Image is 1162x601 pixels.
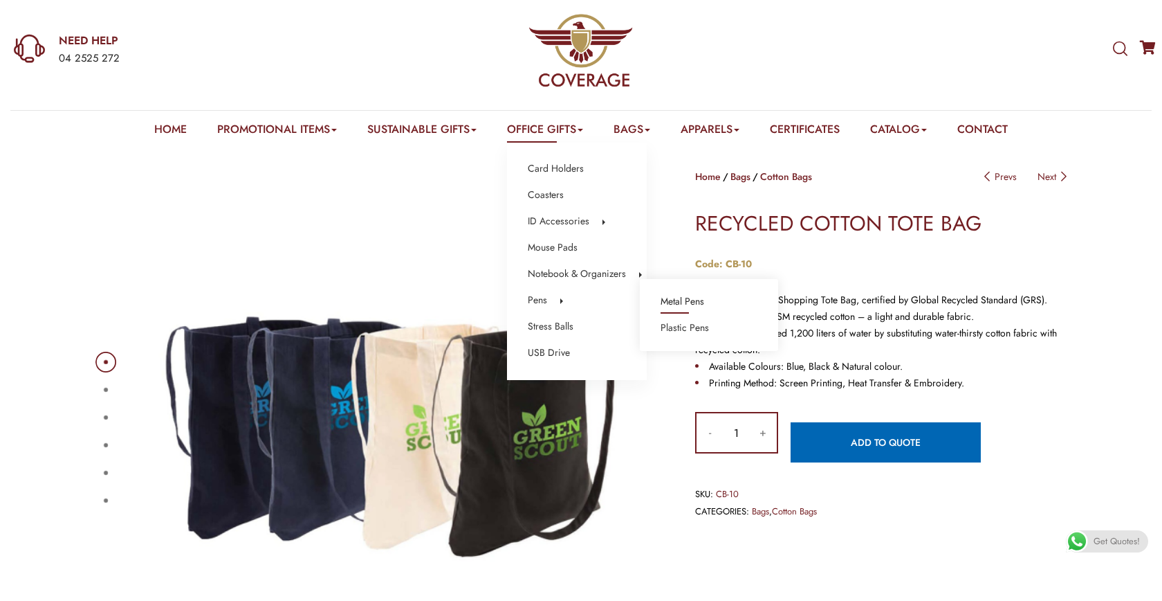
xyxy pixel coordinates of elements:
a: Certificates [770,121,840,143]
button: 6 of 6 [104,499,108,503]
a: Metal Pens [661,293,704,311]
span: Get Quotes! [1094,530,1140,553]
span: Made with 140GSM recycled cotton – a light and durable fabric. [709,310,974,323]
a: Mouse Pads [528,239,578,257]
span: CB-10 [716,487,739,501]
button: 5 of 6 [104,471,108,475]
a: Apparels [681,121,739,143]
button: 4 of 6 [104,443,108,447]
span: SKU: [695,487,713,501]
a: Catalog [870,121,927,143]
span: Recycled Cotton Shopping Tote Bag, certified by Global Recycled Standard (GRS). [709,293,1047,307]
a: Plastic Pens [661,319,709,337]
a: Notebook & Organizers [528,265,626,283]
span: Next [1037,170,1056,183]
a: Promotional Items [217,121,337,143]
a: Home [695,170,721,183]
a: Office Gifts [507,121,583,143]
nav: Posts [982,168,1069,185]
a: Cotton Bags [772,505,817,518]
a: Bags [614,121,650,143]
input: Product quantity [724,413,749,452]
h1: RECYCLED COTTON TOTE BAG​ [695,209,1069,238]
a: USB Drive [528,344,570,362]
a: Card Holders [528,160,584,178]
input: + [749,413,777,452]
a: Cotton Bags [760,170,812,183]
span: Available Colours: Blue, Black & Natural colour. [709,359,903,373]
a: Next [1037,170,1069,183]
a: Stress Balls [528,318,573,336]
a: Pens [528,291,547,310]
a: Contact [957,121,1008,143]
div: 04 2525 272 [59,50,380,68]
a: Home [154,121,187,143]
span: Categories: [695,505,749,518]
a: NEED HELP [59,33,380,48]
a: Coasters [528,186,564,204]
a: Add to quote [791,422,981,463]
input: - [697,413,724,452]
span: Printing Method: Screen Printing, Heat Transfer & Embroidery. [709,376,964,390]
span: This bag has saved 1,200 liters of water by substituting water-thirsty cotton fabric with recycle... [695,326,1057,357]
button: 3 of 6 [104,415,108,420]
a: ID Accessories [528,213,589,231]
a: Sustainable Gifts [367,121,477,143]
a: Bags [752,505,769,518]
button: 2 of 6 [104,388,108,392]
a: Bags [730,170,750,183]
a: Prevs [982,170,1017,183]
strong: Code: CB-10 [695,257,752,271]
button: 1 of 6 [104,360,108,364]
span: Prevs [995,170,1017,183]
span: , [695,504,1069,519]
